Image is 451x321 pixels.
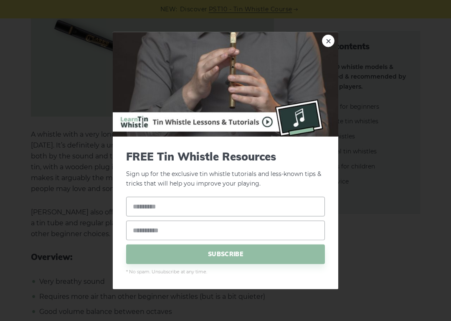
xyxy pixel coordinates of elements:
[322,35,334,47] a: ×
[126,150,325,189] p: Sign up for the exclusive tin whistle tutorials and less-known tips & tricks that will help you i...
[126,150,325,163] span: FREE Tin Whistle Resources
[126,268,325,275] span: * No spam. Unsubscribe at any time.
[113,32,338,137] img: Tin Whistle Buying Guide Preview
[126,244,325,264] span: SUBSCRIBE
